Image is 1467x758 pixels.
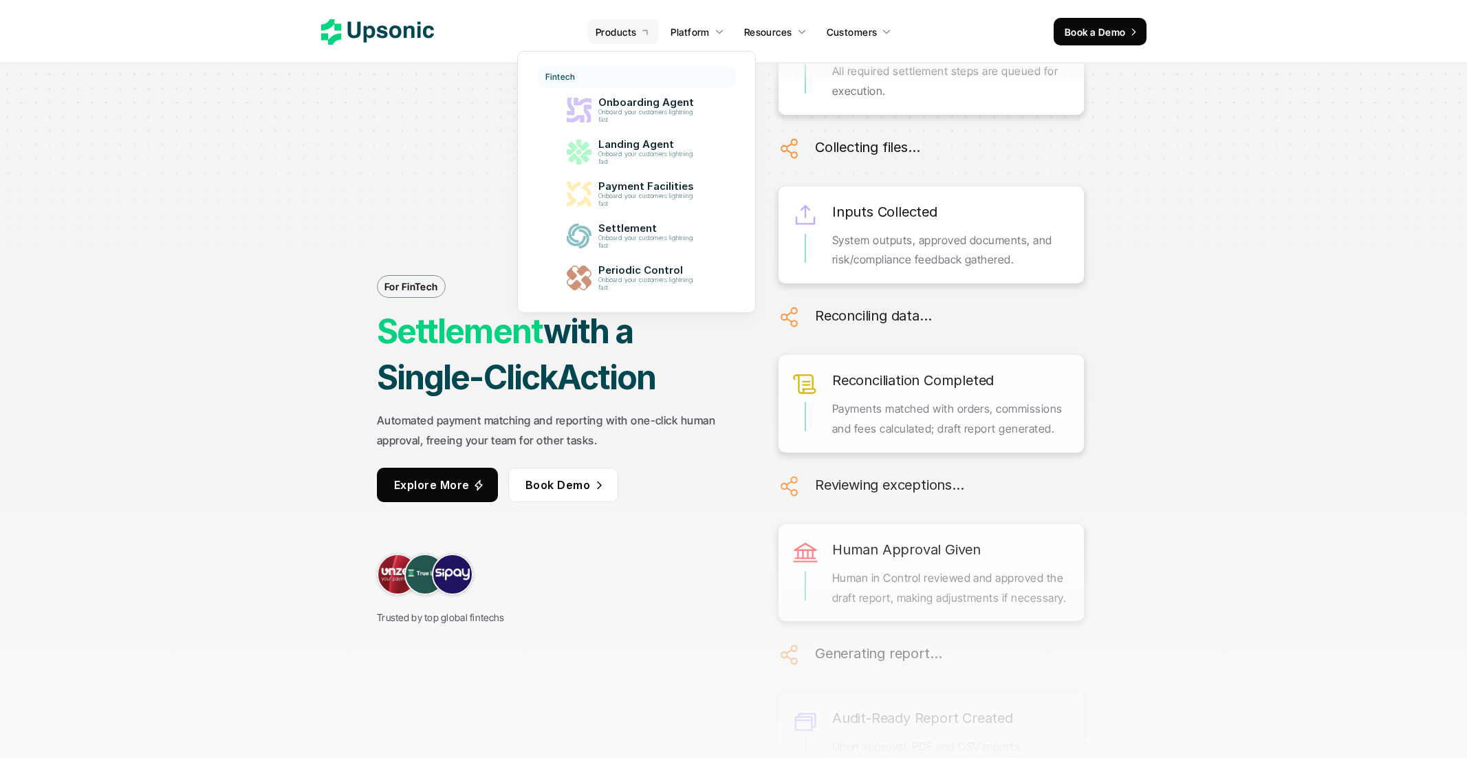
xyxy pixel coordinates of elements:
strong: Action [556,357,655,398]
a: Landing AgentOnboard your customers lightning fast [537,133,736,171]
strong: Automated payment matching and reporting with one-click human approval, freeing your team for oth... [377,413,719,447]
a: SettlementOnboard your customers lightning fast [537,217,736,255]
p: All required settlement steps are queued for execution. [832,61,1070,101]
p: Onboard your customers lightning fast [598,277,699,292]
p: Explore More [394,475,470,495]
a: Products [587,19,659,44]
p: Fintech [545,72,575,82]
p: Onboarding Agent [598,96,700,109]
h6: Generating report… [815,642,942,665]
p: System outputs, approved documents, and risk/compliance feedback gathered. [832,230,1070,270]
p: Customers [827,25,878,39]
p: Trusted by top global fintechs [377,609,504,626]
p: Periodic Control [598,264,700,277]
p: Products [596,25,636,39]
p: Onboard your customers lightning fast [598,109,699,124]
p: Resources [744,25,792,39]
strong: Settlement [377,311,543,351]
a: Payment FacilitiesOnboard your customers lightning fast [537,175,736,213]
a: Onboarding AgentOnboard your customers lightning fast [537,91,736,129]
p: Payment Facilities [598,180,700,193]
a: Explore More [377,468,498,502]
p: Landing Agent [598,138,700,151]
p: Settlement [598,222,700,235]
h6: Audit-Ready Report Created [832,706,1013,730]
a: Book Demo [508,468,618,502]
p: Human in Control reviewed and approved the draft report, making adjustments if necessary. [832,568,1070,608]
p: Payments matched with orders, commissions and fees calculated; draft report generated. [832,399,1070,439]
h6: Human Approval Given [832,538,981,561]
h6: Inputs Collected [832,200,937,224]
h6: Collecting files… [815,136,920,159]
p: Book a Demo [1065,25,1126,39]
a: Periodic ControlOnboard your customers lightning fast [537,259,736,297]
p: Onboard your customers lightning fast [598,151,699,166]
p: Platform [671,25,709,39]
a: Book a Demo [1054,18,1147,45]
p: For FinTech [384,279,438,294]
p: Onboard your customers lightning fast [598,193,699,208]
p: Book Demo [525,475,589,495]
p: Onboard your customers lightning fast [598,235,699,250]
h6: Reviewing exceptions… [815,473,964,497]
strong: with a Single-Click [377,311,639,398]
h6: Reconciling data… [815,304,932,327]
h6: Reconciliation Completed [832,369,994,392]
